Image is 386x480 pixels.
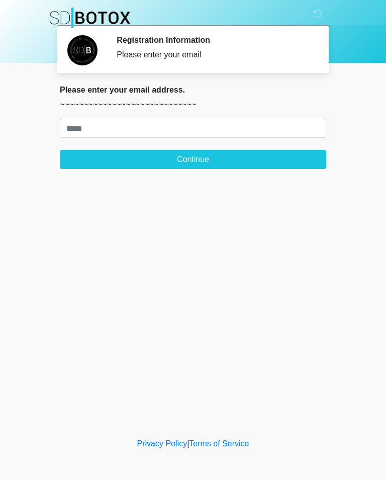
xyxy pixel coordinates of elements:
h2: Please enter your email address. [60,85,326,95]
button: Continue [60,150,326,169]
h2: Registration Information [117,35,311,45]
a: Terms of Service [189,439,249,448]
p: ~~~~~~~~~~~~~~~~~~~~~~~~~~~~~ [60,99,326,111]
img: Agent Avatar [67,35,98,65]
a: Privacy Policy [137,439,187,448]
div: Please enter your email [117,49,311,61]
a: | [187,439,189,448]
img: SDBotox Logo [50,8,130,28]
